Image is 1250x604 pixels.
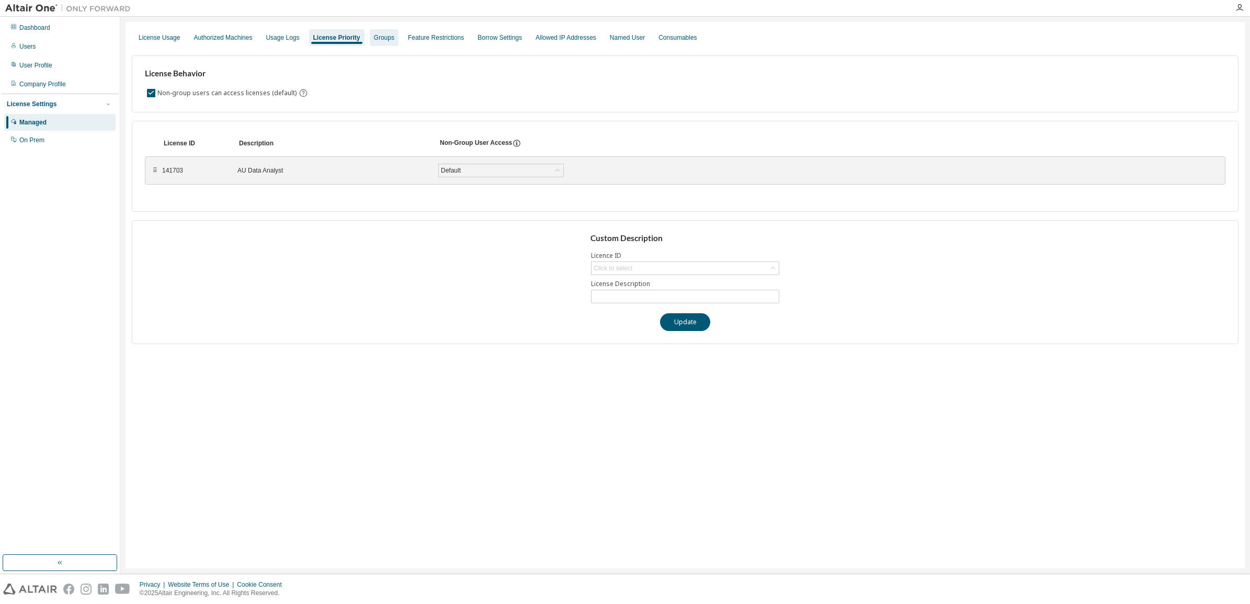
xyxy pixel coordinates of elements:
p: © 2025 Altair Engineering, Inc. All Rights Reserved. [140,589,288,598]
div: License Usage [139,33,180,42]
div: Cookie Consent [237,580,288,589]
svg: By default any user not assigned to any group can access any license. Turn this setting off to di... [299,88,308,98]
img: linkedin.svg [98,584,109,595]
div: License Priority [313,33,360,42]
div: ⠿ [152,166,158,175]
label: Non-group users can access licenses (default) [157,87,299,99]
div: Default [439,165,462,176]
div: Named User [610,33,645,42]
div: Privacy [140,580,168,589]
div: User Profile [19,61,52,70]
div: Consumables [658,33,697,42]
div: Description [239,139,427,147]
div: Feature Restrictions [408,33,464,42]
div: Default [439,164,563,177]
img: facebook.svg [63,584,74,595]
div: AU Data Analyst [237,166,426,175]
div: Click to select [594,264,632,272]
h3: License Behavior [145,69,306,79]
div: Non-Group User Access [440,139,512,148]
div: Borrow Settings [478,33,522,42]
button: Update [660,313,710,331]
div: Company Profile [19,80,66,88]
label: License Description [591,280,779,288]
label: Licence ID [591,252,779,260]
div: Groups [374,33,394,42]
div: Managed [19,118,47,127]
div: Website Terms of Use [168,580,237,589]
h3: Custom Description [590,233,780,244]
div: License Settings [7,100,56,108]
div: Allowed IP Addresses [536,33,596,42]
img: Altair One [5,3,136,14]
div: Click to select [592,262,779,275]
div: Dashboard [19,24,50,32]
img: youtube.svg [115,584,130,595]
img: altair_logo.svg [3,584,57,595]
div: On Prem [19,136,44,144]
div: Users [19,42,36,51]
div: Authorized Machines [194,33,252,42]
div: 141703 [162,166,225,175]
div: License ID [164,139,226,147]
div: Usage Logs [266,33,299,42]
img: instagram.svg [81,584,92,595]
